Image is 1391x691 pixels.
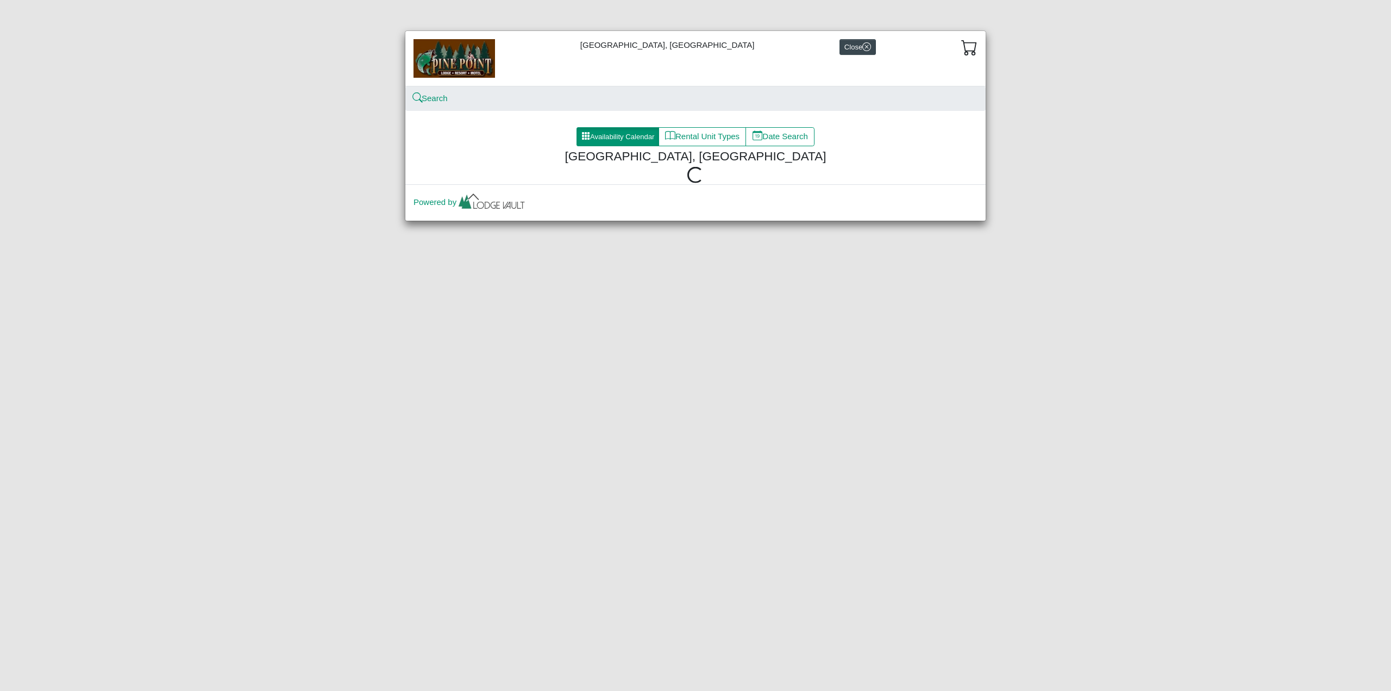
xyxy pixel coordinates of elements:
a: Powered by [413,197,527,207]
button: Closex circle [839,39,876,55]
svg: grid3x3 gap fill [581,132,590,140]
button: bookRental Unit Types [659,127,746,147]
a: searchSearch [413,94,448,103]
div: [GEOGRAPHIC_DATA], [GEOGRAPHIC_DATA] [405,31,986,86]
svg: calendar date [753,130,763,141]
svg: book [665,130,675,141]
svg: cart [961,39,978,55]
svg: search [413,94,422,102]
svg: x circle [862,42,871,51]
button: calendar dateDate Search [745,127,814,147]
img: lv-small.ca335149.png [456,191,527,215]
button: grid3x3 gap fillAvailability Calendar [577,127,659,147]
img: b144ff98-a7e1-49bd-98da-e9ae77355310.jpg [413,39,495,77]
h4: [GEOGRAPHIC_DATA], [GEOGRAPHIC_DATA] [424,149,967,164]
